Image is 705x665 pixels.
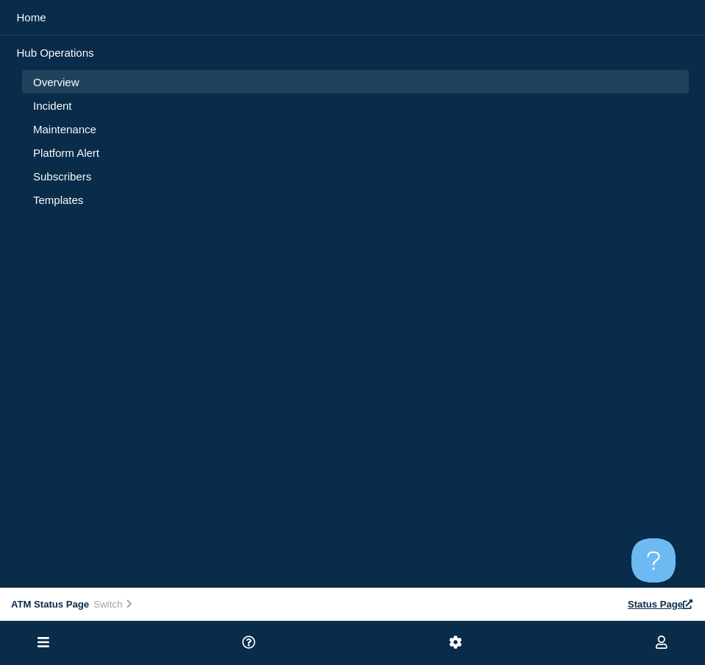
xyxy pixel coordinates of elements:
[33,99,678,112] a: Incident
[89,598,138,611] button: Switch
[17,11,689,24] a: Home
[33,194,678,206] a: Templates
[33,123,678,136] a: Maintenance
[33,170,678,183] a: Subscribers
[11,599,89,610] span: ATM Status Page
[33,76,678,88] a: Overview
[33,147,678,159] a: Platform Alert
[631,538,676,583] iframe: Help Scout Beacon - Open
[17,46,689,59] p: Hub Operations
[628,599,694,610] a: Status Page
